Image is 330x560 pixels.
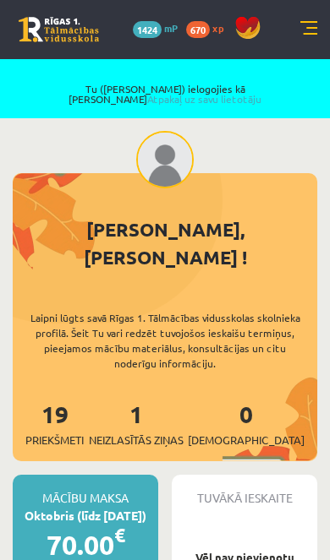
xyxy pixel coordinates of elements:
[186,21,232,35] a: 670 xp
[114,523,125,547] span: €
[89,432,184,449] span: Neizlasītās ziņas
[13,215,317,271] div: [PERSON_NAME], [PERSON_NAME] !
[147,92,261,106] a: Atpakaļ uz savu lietotāju
[25,399,84,449] a: 19Priekšmeti
[136,131,194,188] img: Jānis Tāre
[13,310,317,371] div: Laipni lūgts savā Rīgas 1. Tālmācības vidusskolas skolnieka profilā. Šeit Tu vari redzēt tuvojošo...
[33,84,297,104] span: Tu ([PERSON_NAME]) ielogojies kā [PERSON_NAME]
[13,475,158,507] div: Mācību maksa
[19,17,99,42] a: Rīgas 1. Tālmācības vidusskola
[25,432,84,449] span: Priekšmeti
[188,432,305,449] span: [DEMOGRAPHIC_DATA]
[89,399,184,449] a: 1Neizlasītās ziņas
[188,399,305,449] a: 0[DEMOGRAPHIC_DATA]
[164,21,178,35] span: mP
[186,21,210,38] span: 670
[172,475,317,507] div: Tuvākā ieskaite
[13,507,158,525] div: Oktobris (līdz [DATE])
[212,21,223,35] span: xp
[133,21,162,38] span: 1424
